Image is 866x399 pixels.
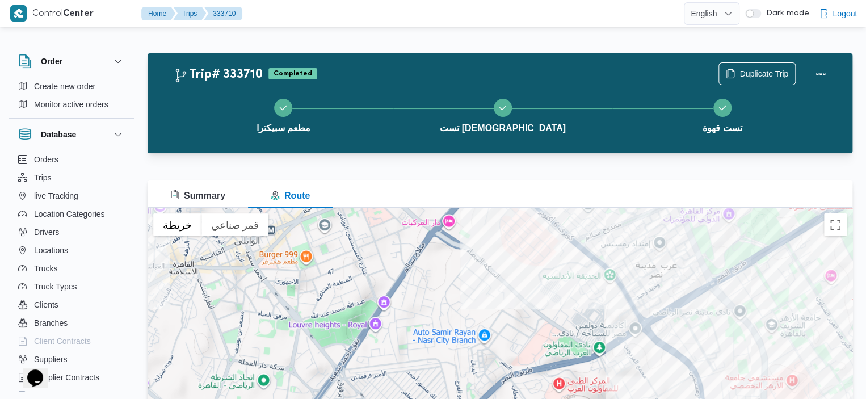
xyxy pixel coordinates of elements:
[809,62,832,85] button: Actions
[18,54,125,68] button: Order
[34,79,95,93] span: Create new order
[204,7,242,20] button: 333710
[34,352,67,366] span: Suppliers
[9,77,134,118] div: Order
[173,7,206,20] button: Trips
[14,241,129,259] button: Locations
[14,368,129,387] button: Supplier Contracts
[201,213,268,236] button: عرض صور القمر الصناعي
[18,128,125,141] button: Database
[63,10,94,18] b: Center
[170,191,225,200] span: Summary
[174,68,263,82] h2: Trip# 333710
[718,103,727,112] svg: Step 3 is complete
[14,150,129,169] button: Orders
[14,95,129,114] button: Monitor active orders
[14,205,129,223] button: Location Categories
[14,296,129,314] button: Clients
[34,334,91,348] span: Client Contracts
[41,54,62,68] h3: Order
[10,5,27,22] img: X8yXhbKr1z7QwAAAABJRU5ErkJggg==
[271,191,310,200] span: Route
[153,213,201,236] button: عرض خريطة الشارع
[274,70,312,77] b: Completed
[14,350,129,368] button: Suppliers
[34,243,68,257] span: Locations
[393,85,613,144] button: تست [DEMOGRAPHIC_DATA]
[174,85,393,144] button: مطعم سبيكترا
[824,213,847,236] button: تبديل إلى العرض ملء الشاشة
[34,189,78,203] span: live Tracking
[14,259,129,278] button: Trucks
[34,371,99,384] span: Supplier Contracts
[34,280,77,293] span: Truck Types
[833,7,857,20] span: Logout
[718,62,796,85] button: Duplicate Trip
[612,85,832,144] button: تست قهوة
[34,262,57,275] span: Trucks
[14,187,129,205] button: live Tracking
[498,103,507,112] svg: Step 2 is complete
[34,316,68,330] span: Branches
[761,9,809,18] span: Dark mode
[279,103,288,112] svg: Step 1 is complete
[14,314,129,332] button: Branches
[9,150,134,396] div: Database
[14,169,129,187] button: Trips
[703,121,742,135] span: تست قهوة
[268,68,317,79] span: Completed
[440,121,566,135] span: تست [DEMOGRAPHIC_DATA]
[34,98,108,111] span: Monitor active orders
[34,153,58,166] span: Orders
[14,77,129,95] button: Create new order
[14,223,129,241] button: Drivers
[11,354,48,388] iframe: chat widget
[141,7,175,20] button: Home
[41,128,76,141] h3: Database
[739,67,788,81] span: Duplicate Trip
[34,225,59,239] span: Drivers
[14,332,129,350] button: Client Contracts
[814,2,861,25] button: Logout
[14,278,129,296] button: Truck Types
[34,298,58,312] span: Clients
[34,207,105,221] span: Location Categories
[34,171,52,184] span: Trips
[257,121,310,135] span: مطعم سبيكترا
